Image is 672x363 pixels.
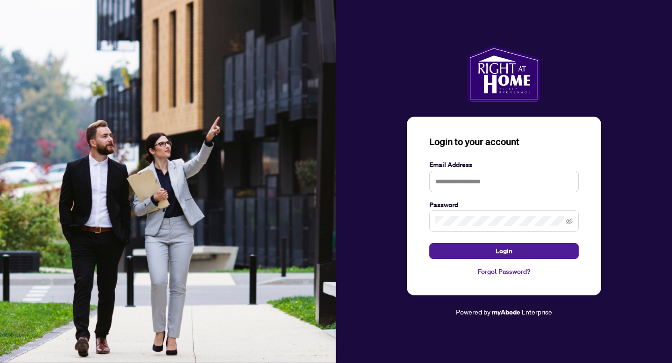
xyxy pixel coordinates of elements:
h3: Login to your account [429,135,579,148]
a: myAbode [492,307,520,317]
span: Login [496,244,512,258]
span: Enterprise [522,307,552,316]
button: Login [429,243,579,259]
a: Forgot Password? [429,266,579,277]
span: eye-invisible [566,218,573,224]
label: Email Address [429,160,579,170]
img: ma-logo [468,46,540,102]
label: Password [429,200,579,210]
span: Powered by [456,307,490,316]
